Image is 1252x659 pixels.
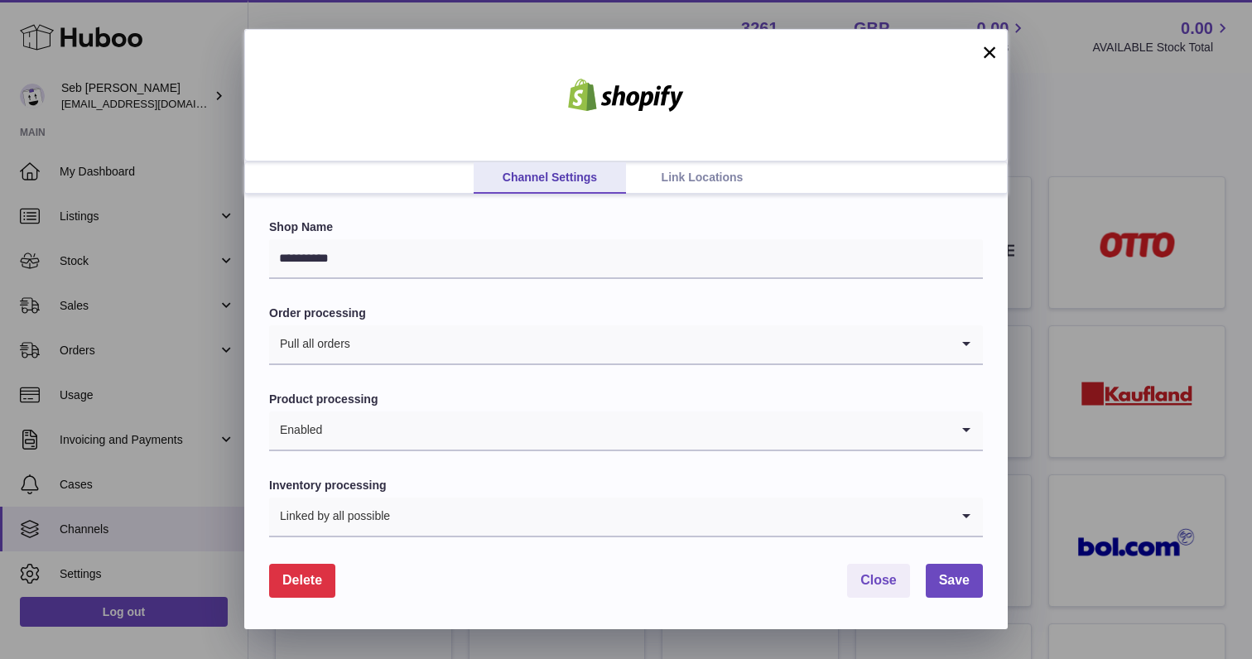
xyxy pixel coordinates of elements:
span: Pull all orders [269,325,351,363]
label: Product processing [269,392,983,407]
img: shopify [556,79,696,112]
button: Save [926,564,983,598]
span: Close [860,573,897,587]
label: Inventory processing [269,478,983,493]
button: Delete [269,564,335,598]
button: Close [847,564,910,598]
a: Channel Settings [474,162,626,194]
input: Search for option [391,498,950,536]
input: Search for option [351,325,950,363]
span: Linked by all possible [269,498,391,536]
div: Search for option [269,325,983,365]
label: Order processing [269,305,983,321]
input: Search for option [323,411,950,450]
div: Search for option [269,411,983,451]
span: Delete [282,573,322,587]
button: × [980,42,999,62]
label: Shop Name [269,219,983,235]
span: Save [939,573,970,587]
a: Link Locations [626,162,778,194]
div: Search for option [269,498,983,537]
span: Enabled [269,411,323,450]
